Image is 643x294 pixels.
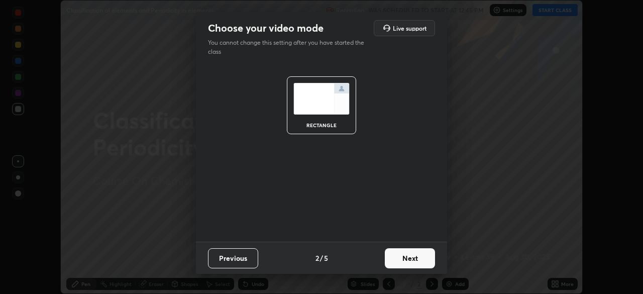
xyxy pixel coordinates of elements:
[293,83,350,115] img: normalScreenIcon.ae25ed63.svg
[393,25,426,31] h5: Live support
[324,253,328,263] h4: 5
[301,123,342,128] div: rectangle
[208,22,324,35] h2: Choose your video mode
[385,248,435,268] button: Next
[208,248,258,268] button: Previous
[315,253,319,263] h4: 2
[208,38,371,56] p: You cannot change this setting after you have started the class
[320,253,323,263] h4: /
